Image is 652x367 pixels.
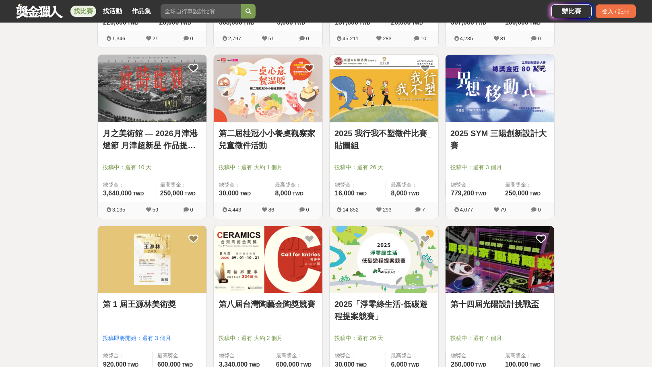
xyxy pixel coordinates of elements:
span: 總獎金： [103,352,147,360]
span: 0 [306,207,309,213]
a: 第 1 屆王源林美術獎 [103,298,202,310]
span: TWD [475,191,486,197]
span: 0 [190,207,193,213]
span: 79 [500,207,506,213]
a: 月之美術館 — 2026月津港燈節 月津超新星 作品提案徵選計畫 〈OPEN CALL〉 [103,127,202,151]
span: 250,000 [160,190,184,197]
span: 303,000 [219,19,242,26]
a: 辦比賽 [551,4,592,18]
span: 總獎金： [451,352,495,360]
span: TWD [530,20,541,26]
span: 最高獎金： [160,181,202,189]
span: 總獎金： [219,352,266,360]
span: 最高獎金： [275,181,318,189]
input: 全球自行車設計比賽 [161,4,241,19]
span: 投稿中：還有 大約 1 個月 [219,163,318,172]
a: 第八屆台灣陶藝金陶獎競賽 [219,298,318,310]
a: 2025「淨零綠生活-低碳遊程提案競賽」 [334,298,433,322]
a: 第二屆桂冠小小餐桌觀察家兒童徵件活動 [219,127,318,151]
img: Cover Image [214,55,322,122]
span: 4,235 [460,35,473,41]
span: 59 [153,207,158,213]
span: TWD [409,191,419,197]
span: 投稿中：還有 4 個月 [450,334,549,342]
img: Cover Image [98,226,206,293]
span: TWD [185,191,196,197]
span: 8,000 [275,190,291,197]
span: 30,000 [219,190,239,197]
span: TWD [475,20,486,26]
span: 137,000 [335,19,358,26]
span: 0 [538,207,541,213]
span: 投稿中：還有 10 天 [103,163,202,172]
span: 最高獎金： [505,352,549,360]
span: 0 [538,35,541,41]
span: 21 [153,35,158,41]
img: Cover Image [446,226,554,293]
a: 找比賽 [70,6,96,17]
a: 找活動 [99,6,125,17]
span: 293 [383,207,392,213]
span: 3,135 [112,207,126,213]
span: 86 [268,207,274,213]
span: 4,443 [228,207,241,213]
span: 0 [306,35,309,41]
span: 總獎金： [335,181,381,189]
span: 最高獎金： [391,352,433,360]
span: 1,346 [112,35,126,41]
a: 第十四屆光陽設計挑戰盃 [450,298,549,310]
img: Cover Image [98,55,206,122]
span: 最高獎金： [391,181,433,189]
span: 283 [383,35,392,41]
span: 投稿中：還有 3 個月 [450,163,549,172]
span: 最高獎金： [505,181,549,189]
span: 8,000 [391,190,407,197]
span: 10 [421,35,426,41]
img: Cover Image [214,226,322,293]
span: 250,000 [505,190,528,197]
span: 0 [190,35,193,41]
span: 507,000 [451,19,474,26]
span: 最高獎金： [157,352,202,360]
span: 220,000 [103,19,126,26]
span: 2,797 [228,35,241,41]
span: TWD [293,191,303,197]
span: 100,000 [505,19,528,26]
span: 總獎金： [335,352,381,360]
span: TWD [240,191,251,197]
img: Cover Image [330,226,438,293]
span: TWD [412,20,423,26]
span: 20,000 [159,19,179,26]
span: 投稿中：還有 26 天 [334,163,433,172]
span: 5,000 [277,19,293,26]
div: 登入 / 註冊 [596,4,636,18]
span: TWD [180,20,191,26]
span: TWD [133,191,144,197]
span: TWD [128,20,138,26]
span: 總獎金： [219,181,265,189]
span: 14,852 [343,207,359,213]
span: 7 [422,207,425,213]
span: 投稿中：還有 26 天 [334,334,433,342]
span: 81 [500,35,506,41]
span: 總獎金： [103,181,150,189]
img: Cover Image [330,55,438,122]
span: TWD [243,20,254,26]
span: 總獎金： [451,181,495,189]
span: 20,000 [391,19,411,26]
a: 作品集 [128,6,154,17]
a: 2025 SYM 三陽創新設計大賽 [450,127,549,151]
span: TWD [356,191,367,197]
span: 4,077 [460,207,473,213]
img: Cover Image [446,55,554,122]
span: 51 [268,35,274,41]
span: TWD [294,20,305,26]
